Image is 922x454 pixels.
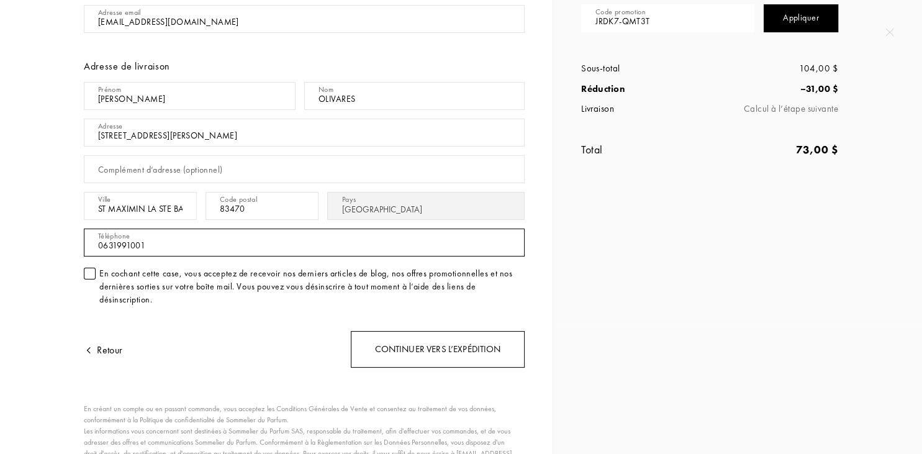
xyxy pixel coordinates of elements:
div: 73,00 $ [710,141,838,158]
div: Adresse [98,120,123,132]
div: Téléphone [98,230,130,242]
div: Code postal [220,194,257,205]
div: Nom [319,84,333,95]
div: Code promotion [595,6,646,17]
div: Sous-total [581,61,710,76]
div: 104,00 $ [710,61,838,76]
div: Appliquer [764,4,838,32]
div: Réduction [581,82,710,96]
div: Livraison [581,102,710,116]
div: En cochant cette case, vous acceptez de recevoir nos derniers articles de blog, nos offres promot... [99,267,525,306]
div: Retour [84,343,123,358]
div: Prénom [98,84,121,95]
div: Calcul à l’étape suivante [710,102,838,116]
img: arrow.png [84,345,94,355]
div: Adresse de livraison [84,59,525,74]
div: Complément d’adresse (optionnel) [98,163,222,176]
div: Pays [342,194,356,205]
div: Ville [98,194,111,205]
div: – 31,00 $ [710,82,838,96]
div: Adresse email [98,7,141,18]
img: quit_onboard.svg [885,28,894,37]
div: Total [581,141,710,158]
div: Continuer vers l’expédition [351,331,525,368]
